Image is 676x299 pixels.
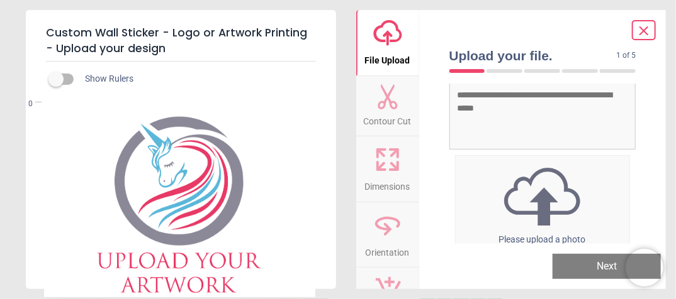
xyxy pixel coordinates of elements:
iframe: Brevo live chat [626,249,663,286]
span: Contour Cut [364,109,412,128]
button: Contour Cut [356,76,419,136]
span: File Upload [365,48,410,67]
span: Please upload a photo [499,234,586,244]
button: Orientation [356,202,419,268]
span: Orientation [366,241,410,259]
img: upload icon [456,164,630,229]
h5: Custom Wall Sticker - Logo or Artwork Printing - Upload your design [46,20,316,62]
button: Dimensions [356,136,419,202]
span: Dimensions [365,175,410,193]
button: File Upload [356,10,419,75]
button: Next [553,254,661,279]
span: Upload your file. [449,46,617,65]
div: Show Rulers [56,72,336,87]
span: 0 [9,99,33,109]
span: 1 of 5 [616,50,636,61]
